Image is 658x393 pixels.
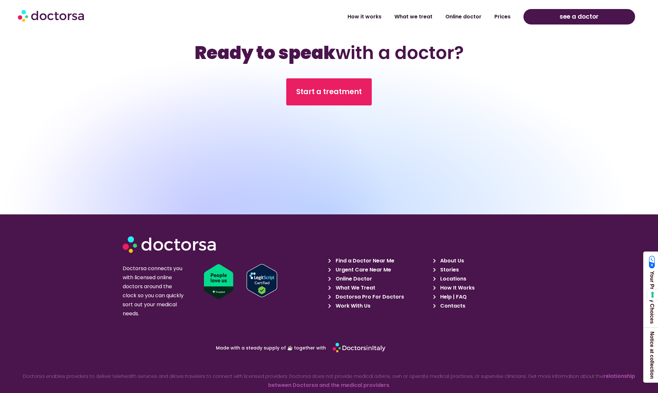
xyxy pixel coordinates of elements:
a: Verify LegitScript Approval for www.doctorsa.com [247,264,333,297]
span: Work With Us [334,301,370,310]
span: Help | FAQ [439,292,467,301]
p: Doctorsa connects you with licensed online doctors around the clock so you can quickly sort out y... [123,264,186,318]
a: Start a treatment [286,78,372,105]
span: Online Doctor [334,274,372,283]
span: Stories [439,265,459,274]
span: Doctorsa Pro For Doctors [334,292,404,301]
nav: Menu [169,9,517,24]
span: What We Treat [334,283,375,292]
span: Find a Doctor Near Me [334,256,394,265]
a: Help | FAQ [433,292,534,301]
a: How It Works [433,283,534,292]
a: Online doctor [439,9,488,24]
a: Stories [433,265,534,274]
span: Contacts [439,301,465,310]
img: Verify Approval for www.doctorsa.com [247,264,277,297]
a: What We Treat [328,283,429,292]
a: What we treat [388,9,439,24]
a: Contacts [433,301,534,310]
b: Ready to speak [195,40,336,65]
p: Made with a steady supply of ☕ together with [156,346,326,350]
a: About Us [433,256,534,265]
p: Doctorsa enables providers to deliver telehealth services and allows travelers to connect with li... [23,372,635,390]
span: How It Works [439,283,475,292]
span: see a doctor [560,12,599,22]
a: Locations [433,274,534,283]
span: Urgent Care Near Me [334,265,391,274]
a: Doctorsa Pro For Doctors [328,292,429,301]
a: Work With Us [328,301,429,310]
button: Your consent preferences for tracking technologies [647,289,658,300]
a: Find a Doctor Near Me [328,256,429,265]
a: Online Doctor [328,274,429,283]
a: Urgent Care Near Me [328,265,429,274]
a: see a doctor [523,9,635,25]
strong: . [389,382,390,388]
span: Start a treatment [296,87,362,97]
a: How it works [341,9,388,24]
span: About Us [439,256,464,265]
span: Locations [439,274,466,283]
img: California Consumer Privacy Act (CCPA) Opt-Out Icon [649,256,655,269]
a: Prices [488,9,517,24]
